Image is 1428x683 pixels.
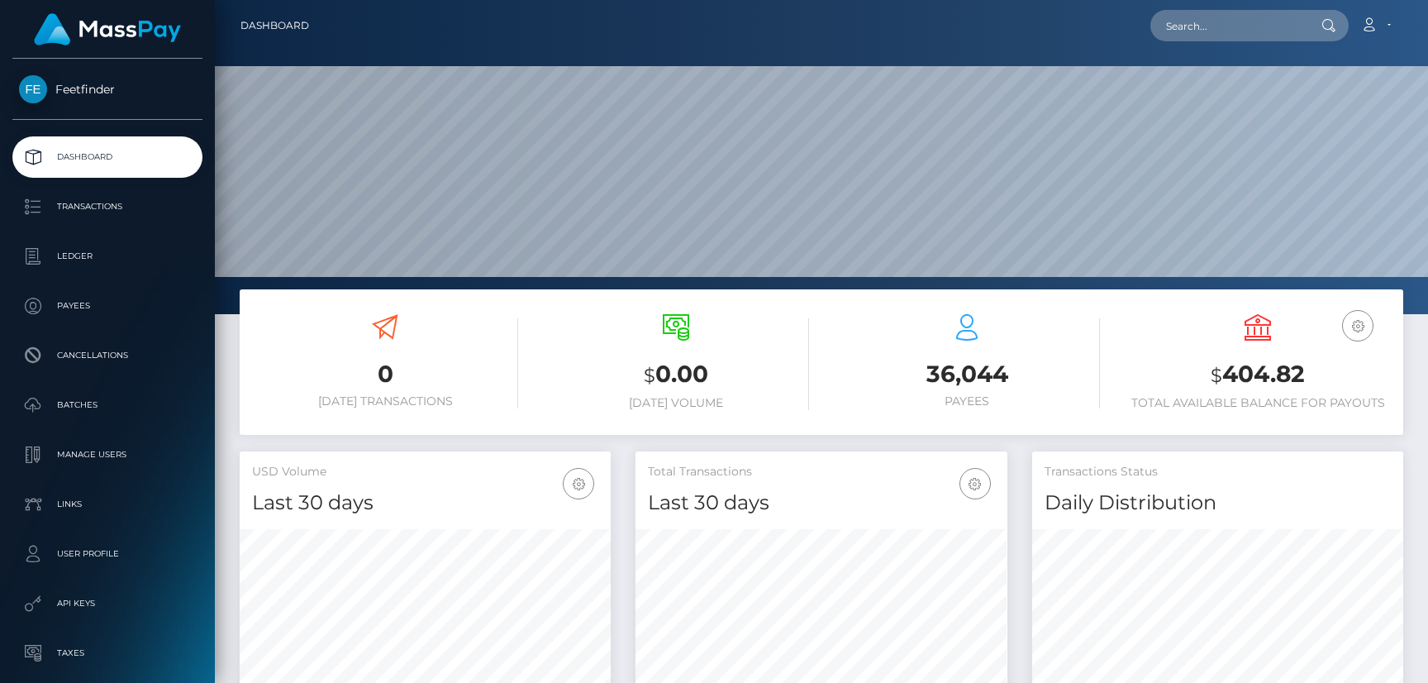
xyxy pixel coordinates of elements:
[834,358,1100,390] h3: 36,044
[1125,358,1391,392] h3: 404.82
[19,542,196,566] p: User Profile
[19,294,196,318] p: Payees
[252,464,598,480] h5: USD Volume
[543,358,809,392] h3: 0.00
[12,335,202,376] a: Cancellations
[834,394,1100,408] h6: Payees
[19,244,196,269] p: Ledger
[12,434,202,475] a: Manage Users
[34,13,181,45] img: MassPay Logo
[19,492,196,517] p: Links
[252,489,598,518] h4: Last 30 days
[19,641,196,666] p: Taxes
[19,591,196,616] p: API Keys
[1125,396,1391,410] h6: Total Available Balance for Payouts
[1211,364,1222,387] small: $
[252,394,518,408] h6: [DATE] Transactions
[1045,489,1391,518] h4: Daily Distribution
[648,489,994,518] h4: Last 30 days
[19,343,196,368] p: Cancellations
[19,194,196,219] p: Transactions
[648,464,994,480] h5: Total Transactions
[12,384,202,426] a: Batches
[19,145,196,170] p: Dashboard
[12,484,202,525] a: Links
[12,136,202,178] a: Dashboard
[12,285,202,327] a: Payees
[240,8,309,43] a: Dashboard
[1045,464,1391,480] h5: Transactions Status
[12,633,202,674] a: Taxes
[12,186,202,227] a: Transactions
[19,393,196,418] p: Batches
[252,358,518,390] h3: 0
[543,396,809,410] h6: [DATE] Volume
[12,583,202,624] a: API Keys
[12,533,202,575] a: User Profile
[12,236,202,277] a: Ledger
[19,442,196,467] p: Manage Users
[644,364,655,387] small: $
[1150,10,1306,41] input: Search...
[12,82,202,97] span: Feetfinder
[19,75,47,103] img: Feetfinder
